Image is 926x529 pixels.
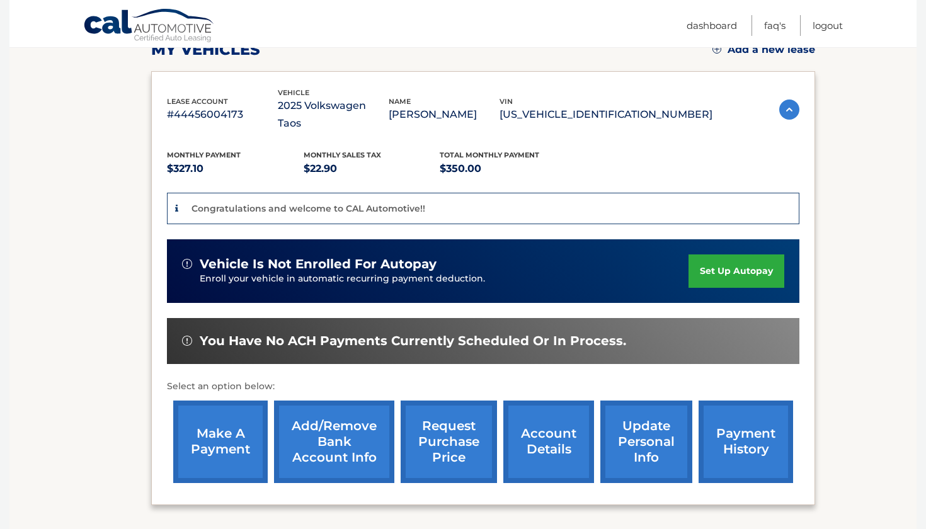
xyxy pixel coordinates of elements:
span: Total Monthly Payment [440,151,539,159]
span: vehicle is not enrolled for autopay [200,256,437,272]
a: set up autopay [689,254,784,288]
p: [PERSON_NAME] [389,106,500,123]
img: add.svg [712,45,721,54]
span: Monthly sales Tax [304,151,381,159]
a: make a payment [173,401,268,483]
img: alert-white.svg [182,336,192,346]
p: $22.90 [304,160,440,178]
span: name [389,97,411,106]
span: lease account [167,97,228,106]
a: payment history [699,401,793,483]
p: #44456004173 [167,106,278,123]
img: accordion-active.svg [779,100,799,120]
a: Cal Automotive [83,8,215,45]
p: Enroll your vehicle in automatic recurring payment deduction. [200,272,689,286]
a: request purchase price [401,401,497,483]
a: update personal info [600,401,692,483]
a: Add/Remove bank account info [274,401,394,483]
p: Select an option below: [167,379,799,394]
p: Congratulations and welcome to CAL Automotive!! [191,203,425,214]
a: account details [503,401,594,483]
a: Logout [813,15,843,36]
span: You have no ACH payments currently scheduled or in process. [200,333,626,349]
span: vin [500,97,513,106]
h2: my vehicles [151,40,260,59]
p: $350.00 [440,160,576,178]
a: Dashboard [687,15,737,36]
p: [US_VEHICLE_IDENTIFICATION_NUMBER] [500,106,712,123]
p: $327.10 [167,160,304,178]
span: vehicle [278,88,309,97]
span: Monthly Payment [167,151,241,159]
a: FAQ's [764,15,786,36]
a: Add a new lease [712,43,815,56]
img: alert-white.svg [182,259,192,269]
p: 2025 Volkswagen Taos [278,97,389,132]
